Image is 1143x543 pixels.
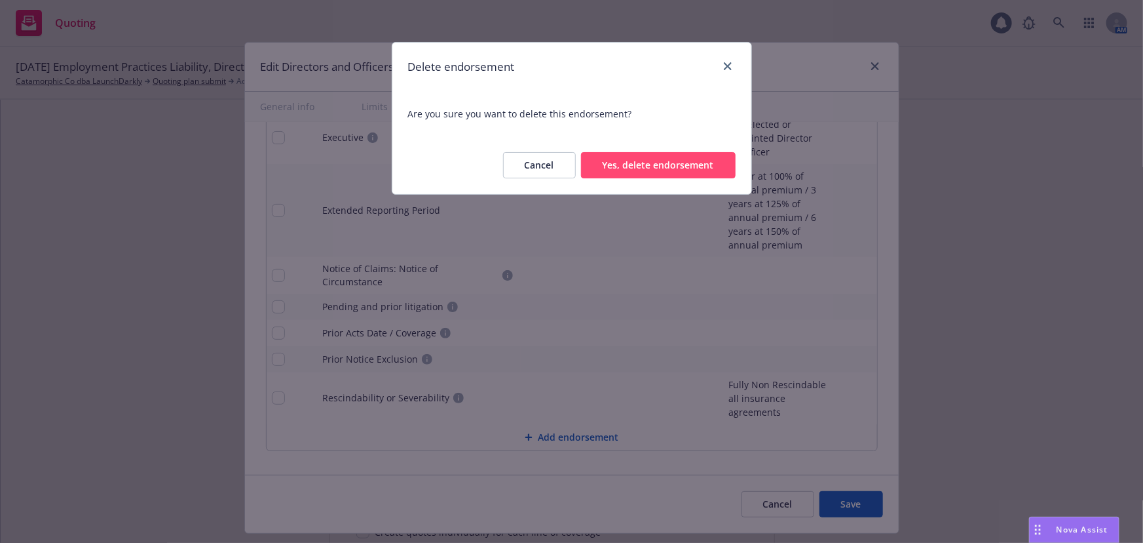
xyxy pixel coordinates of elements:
button: Yes, delete endorsement [581,152,736,178]
button: Nova Assist [1029,517,1119,543]
span: Are you sure you want to delete this endorsement? [392,91,751,136]
a: close [720,58,736,74]
h1: Delete endorsement [408,58,515,75]
button: Cancel [503,152,576,178]
span: Nova Assist [1057,524,1108,535]
div: Drag to move [1030,517,1046,542]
